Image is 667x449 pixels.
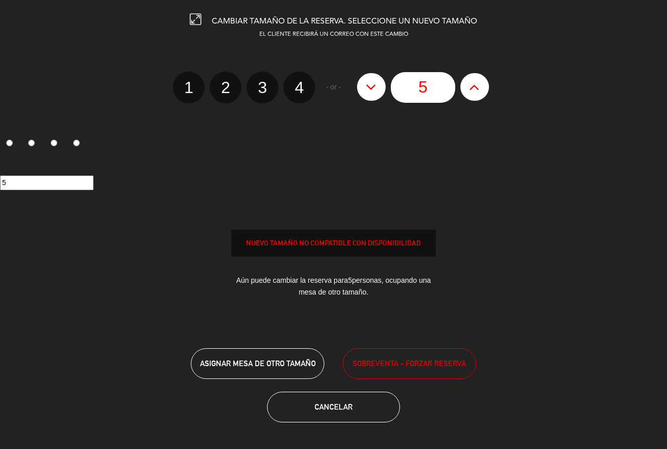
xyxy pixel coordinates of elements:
button: SOBREVENTA - FORZAR RESERVA [343,348,476,379]
input: 3 [51,140,57,146]
label: 2 [23,136,45,153]
span: ASIGNAR MESA DE OTRO TAMAÑO [200,359,316,368]
span: 5 [348,276,352,284]
span: - or - [326,81,341,93]
button: ASIGNAR MESA DE OTRO TAMAÑO [191,348,324,379]
label: 3 [247,72,278,103]
label: 1 [173,72,205,103]
span: EL CLIENTE RECIBIRÁ UN CORREO CON ESTE CAMBIO [259,32,408,37]
input: 4 [73,140,80,146]
input: 1 [6,140,13,146]
input: 2 [28,140,35,146]
span: Cancelar [315,402,352,411]
span: SOBREVENTA - FORZAR RESERVA [352,357,466,369]
span: CAMBIAR TAMAÑO DE LA RESERVA. SELECCIONE UN NUEVO TAMAÑO [212,17,477,26]
div: Aún puede cambiar la reserva para personas, ocupando una mesa de otro tamaño. [231,267,436,306]
label: 2 [210,72,241,103]
div: NUEVO TAMAÑO NO COMPATIBLE CON DISPONIBILIDAD [232,237,435,249]
button: Cancelar [267,392,401,422]
label: 3 [45,136,68,153]
label: 4 [67,136,90,153]
label: 4 [283,72,315,103]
